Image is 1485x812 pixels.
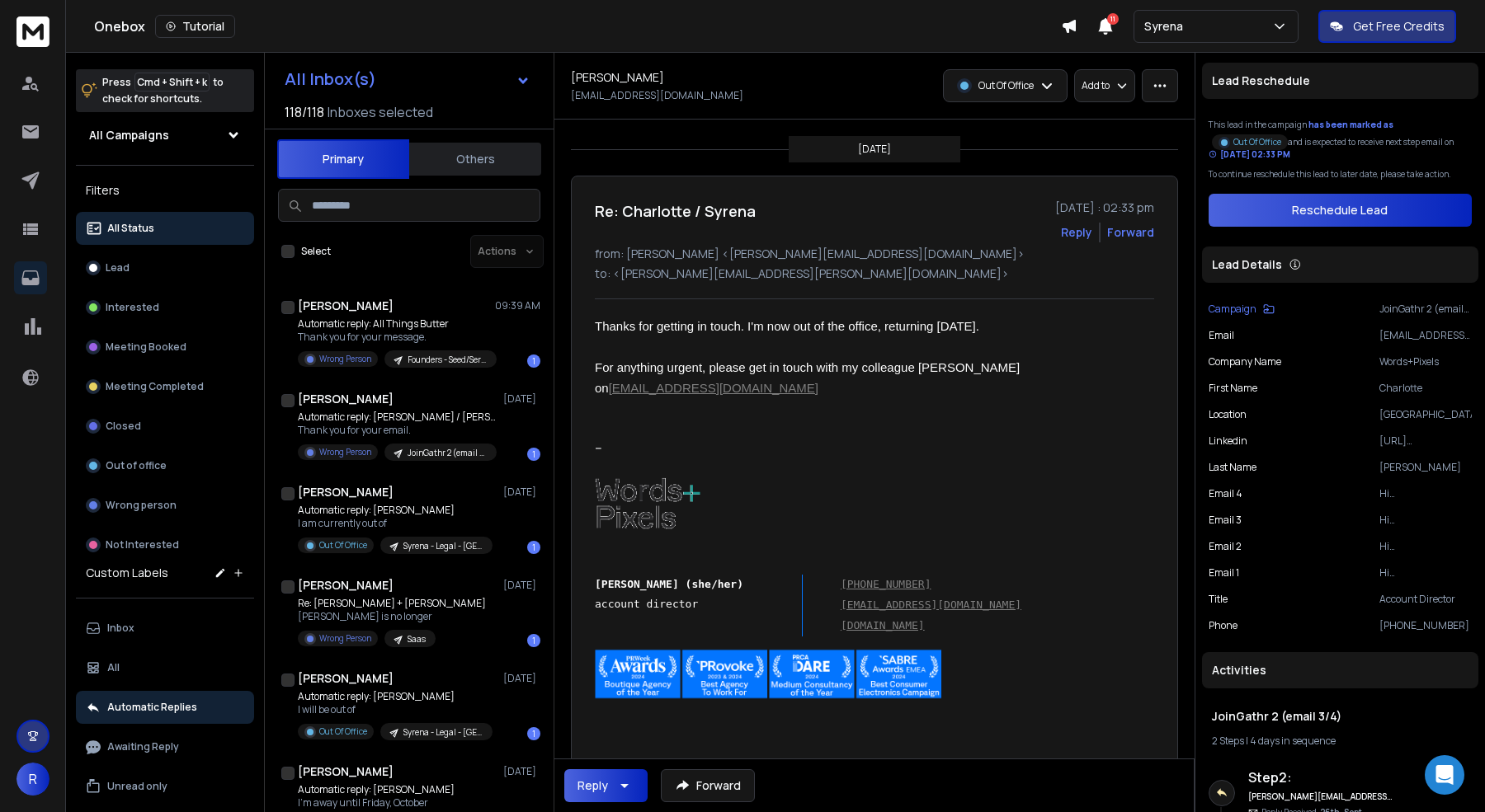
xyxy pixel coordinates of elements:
[595,360,1023,395] span: For anything urgent, please get in touch with my colleague [PERSON_NAME] on
[564,769,648,802] button: Reply
[102,74,224,107] p: Press to check for shortcuts.
[1144,18,1190,35] p: Syrena
[408,354,487,366] p: Founders - Seed/Series A - UK - 11-500
[1379,514,1472,527] p: Hi [PERSON_NAME], Thought you'd find this useful, Syrena's platform has funded high-growth compan...
[1379,619,1472,632] p: [PHONE_NUMBER]
[503,486,540,499] p: [DATE]
[1107,13,1119,25] span: 11
[1209,303,1275,316] button: Campaign
[319,725,367,738] p: Out Of Office
[595,598,698,610] font: account director
[298,504,493,517] p: Automatic reply: [PERSON_NAME]
[595,477,702,531] img: clSFFLj_D285sZws5Cbkl1oAlvsnHgfE31RyEs7GqGBY9skeeEqJ9_IBkjo_Ws43crXqb_kRaolukcb0QEc872fU0RWqFn7cz...
[1212,735,1468,748] div: |
[76,370,254,403] button: Meeting Completed
[661,769,755,802] button: Forward
[298,597,486,610] p: Re: [PERSON_NAME] + [PERSON_NAME]
[1212,73,1310,89] p: Lead Reschedule
[298,411,496,424] p: Automatic reply: [PERSON_NAME] / [PERSON_NAME]
[298,670,394,687] h1: [PERSON_NAME]
[1379,540,1472,553] p: Hi [PERSON_NAME], Just checking in to see if you’d like me to share the link to our revenue calcu...
[1212,256,1282,273] p: Lead Details
[571,69,664,86] h1: [PERSON_NAME]
[298,763,394,780] h1: [PERSON_NAME]
[298,703,493,716] p: I will be out of
[298,331,496,344] p: Thank you for your message.
[1425,755,1464,795] div: Open Intercom Messenger
[1250,734,1336,748] span: 4 days in sequence
[319,446,371,458] p: Wrong Person
[76,612,254,645] button: Inbox
[841,619,925,631] font: [DOMAIN_NAME]
[571,89,743,102] p: [EMAIL_ADDRESS][DOMAIN_NAME]
[298,517,493,530] p: I am currently out of
[94,15,1061,38] div: Onebox
[298,690,493,703] p: Automatic reply: [PERSON_NAME]
[408,447,487,459] p: JoinGathr 2 (email 3/4)
[1379,566,1472,580] p: Hi [PERSON_NAME], I saw you're working with innovative and disruptive brands at Words+Pixels, and...
[76,528,254,561] button: Not Interested
[298,424,496,437] p: Thank you for your email.
[107,222,154,235] p: All Status
[495,299,540,312] p: 09:39 AM
[595,636,941,713] img: AIorK4zYlpD0Ml3_9Tkq3Sof6zU9uCTPIXDxxiNbBDitGlBwKVPH34_S034moychGMPGbiOAid0VynJjOIFK
[1233,136,1281,148] p: Out Of Office
[271,63,544,96] button: All Inbox(s)
[1209,329,1234,342] p: Email
[595,265,1154,282] p: to: <[PERSON_NAME][EMAIL_ADDRESS][PERSON_NAME][DOMAIN_NAME]>
[106,420,141,433] p: Closed
[76,730,254,763] button: Awaiting Reply
[1379,329,1472,342] p: [EMAIL_ADDRESS][DOMAIN_NAME]
[1082,79,1110,92] p: Add to
[503,765,540,778] p: [DATE]
[298,484,394,500] h1: [PERSON_NAME]
[1209,619,1237,632] p: Phone
[107,622,134,635] p: Inbox
[595,578,743,590] font: [PERSON_NAME] (she/her)
[16,763,49,796] button: R
[319,539,367,552] p: Out Of Office
[285,102,324,122] span: 118 / 118
[858,143,891,156] p: [DATE]
[1209,540,1242,553] p: Email 2
[1061,224,1092,241] button: Reply
[841,598,1021,613] a: [EMAIL_ADDRESS][DOMAIN_NAME]
[1209,461,1256,474] p: Last Name
[298,610,486,623] p: [PERSON_NAME] is no longer
[1212,708,1468,725] h1: JoinGathr 2 (email 3/4)
[409,141,541,177] button: Others
[76,410,254,443] button: Closed
[76,770,254,803] button: Unread only
[1209,593,1228,606] p: title
[107,661,120,674] p: All
[106,261,130,275] p: Lead
[1379,303,1472,316] p: JoinGathr 2 (email 3/4)
[1353,18,1445,35] p: Get Free Credits
[978,79,1034,92] p: Out Of Office
[76,489,254,522] button: Wrong person
[76,651,254,684] button: All
[298,783,493,796] p: Automatic reply: [PERSON_NAME]
[76,291,254,324] button: Interested
[1379,593,1472,606] p: Account Director
[1209,119,1472,162] div: This lead in the campaign and is expected to receive next step email on
[1379,408,1472,421] p: [GEOGRAPHIC_DATA]
[298,796,493,810] p: I'm away until Friday, October
[298,317,496,331] p: Automatic reply: All Things Butter
[1209,487,1242,500] p: Email 4
[107,740,179,753] p: Awaiting Reply
[107,701,197,714] p: Automatic Replies
[1209,303,1256,316] p: Campaign
[1209,408,1247,421] p: location
[106,380,204,393] p: Meeting Completed
[76,331,254,364] button: Meeting Booked
[106,499,177,512] p: Wrong person
[328,102,433,122] h3: Inboxes selected
[76,119,254,152] button: All Campaigns
[106,301,159,314] p: Interested
[527,541,540,554] div: 1
[527,354,540,368] div: 1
